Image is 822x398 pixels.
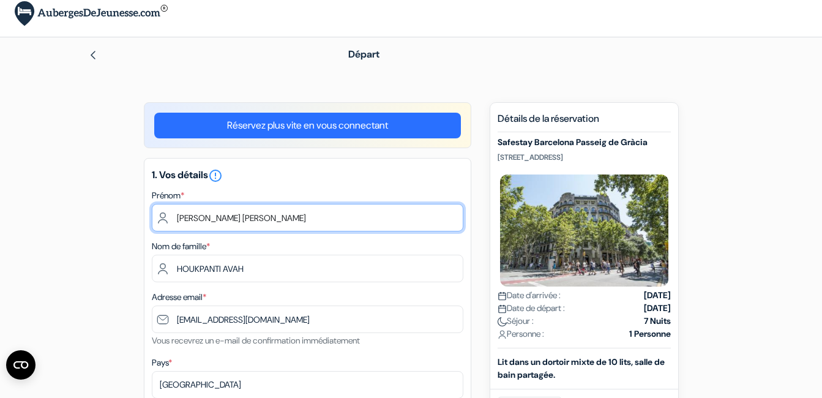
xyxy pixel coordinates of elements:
[152,335,360,346] small: Vous recevrez un e-mail de confirmation immédiatement
[152,291,206,304] label: Adresse email
[498,330,507,339] img: user_icon.svg
[498,291,507,301] img: calendar.svg
[498,137,671,148] h5: Safestay Barcelona Passeig de Gràcia
[498,315,534,328] span: Séjour :
[15,1,168,26] img: AubergesDeJeunesse.com
[498,317,507,326] img: moon.svg
[152,204,463,231] input: Entrez votre prénom
[152,255,463,282] input: Entrer le nom de famille
[498,304,507,314] img: calendar.svg
[644,289,671,302] strong: [DATE]
[154,113,461,138] a: Réservez plus vite en vous connectant
[498,289,561,302] span: Date d'arrivée :
[498,356,665,380] b: Lit dans un dortoir mixte de 10 lits, salle de bain partagée.
[152,240,210,253] label: Nom de famille
[6,350,35,380] button: Open CMP widget
[348,48,379,61] span: Départ
[498,302,565,315] span: Date de départ :
[152,356,172,369] label: Pays
[152,306,463,333] input: Entrer adresse e-mail
[644,302,671,315] strong: [DATE]
[629,328,671,340] strong: 1 Personne
[498,328,544,340] span: Personne :
[88,50,98,60] img: left_arrow.svg
[498,152,671,162] p: [STREET_ADDRESS]
[498,113,671,132] h5: Détails de la réservation
[152,189,184,202] label: Prénom
[644,315,671,328] strong: 7 Nuits
[208,168,223,183] i: error_outline
[208,168,223,181] a: error_outline
[152,168,463,183] h5: 1. Vos détails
